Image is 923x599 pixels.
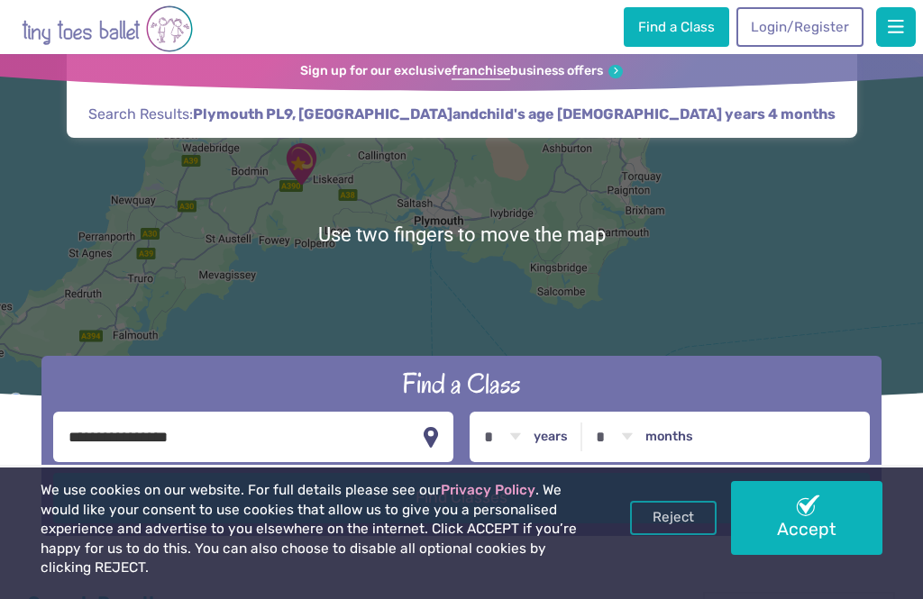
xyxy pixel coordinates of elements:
[271,134,331,194] div: East Taphouse Community Hall
[53,366,870,402] h2: Find a Class
[41,481,588,578] p: We use cookies on our website. For full details please see our . We would like your consent to us...
[300,63,623,80] a: Sign up for our exclusivefranchisebusiness offers
[67,54,857,138] div: Search Results:
[452,63,510,80] strong: franchise
[441,482,535,498] a: Privacy Policy
[22,4,193,54] img: tiny toes ballet
[5,390,64,413] img: Google
[624,7,728,47] a: Find a Class
[5,390,64,413] a: Open this area in Google Maps (opens a new window)
[193,105,836,123] strong: and
[630,501,717,535] a: Reject
[645,429,693,445] label: months
[736,7,863,47] a: Login/Register
[479,104,836,124] span: child's age [DEMOGRAPHIC_DATA] years 4 months
[534,429,568,445] label: years
[731,481,882,554] a: Accept
[193,104,452,124] span: Plymouth PL9, [GEOGRAPHIC_DATA]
